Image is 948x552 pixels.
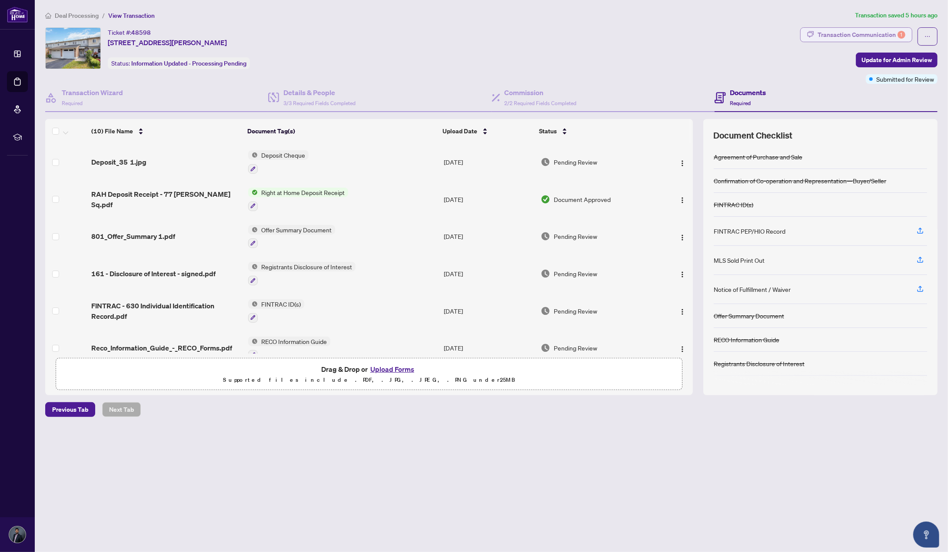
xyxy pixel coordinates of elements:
span: 161 - Disclosure of Interest - signed.pdf [91,268,216,279]
img: logo [7,7,28,23]
span: View Transaction [108,12,155,20]
div: FINTRAC PEP/HIO Record [714,226,785,236]
span: 801_Offer_Summary 1.pdf [91,231,175,241]
img: Document Status [541,195,550,204]
button: Logo [675,229,689,243]
span: FINTRAC - 630 Individual Identification Record.pdf [91,301,241,321]
th: Document Tag(s) [244,119,439,143]
td: [DATE] [441,255,538,292]
h4: Documents [730,87,766,98]
span: Document Checklist [714,129,793,142]
p: Supported files include .PDF, .JPG, .JPEG, .PNG under 25 MB [61,375,677,385]
button: Previous Tab [45,402,95,417]
span: Pending Review [554,269,597,278]
span: ellipsis [925,33,931,40]
button: Status IconDeposit Cheque [248,150,309,174]
img: Profile Icon [9,526,26,543]
img: Document Status [541,306,550,316]
span: RAH Deposit Receipt - 77 [PERSON_NAME] Sq.pdf [91,189,241,210]
td: [DATE] [441,143,538,181]
button: Status IconRegistrants Disclosure of Interest [248,262,356,285]
h4: Commission [505,87,577,98]
div: FINTRAC ID(s) [714,200,753,209]
th: (10) File Name [88,119,244,143]
img: Document Status [541,269,550,278]
img: Logo [679,271,686,278]
img: Document Status [541,157,550,167]
span: Deal Processing [55,12,99,20]
span: Status [539,126,557,136]
div: RECO Information Guide [714,335,779,344]
img: Document Status [541,343,550,353]
div: Confirmation of Co-operation and Representation—Buyer/Seller [714,176,886,185]
span: Deposit_35 1.jpg [91,157,146,167]
button: Logo [675,267,689,281]
button: Logo [675,155,689,169]
span: Pending Review [554,157,597,167]
th: Status [536,119,656,143]
button: Logo [675,304,689,318]
span: RECO Information Guide [258,337,330,346]
button: Status IconFINTRAC ID(s) [248,299,304,323]
th: Upload Date [439,119,536,143]
button: Logo [675,341,689,355]
span: 48598 [131,29,151,36]
td: [DATE] [441,181,538,218]
img: Logo [679,160,686,167]
span: Required [62,100,83,106]
span: Information Updated - Processing Pending [131,59,246,67]
td: [DATE] [441,292,538,330]
div: Agreement of Purchase and Sale [714,152,802,162]
span: Upload Date [442,126,477,136]
img: Document Status [541,231,550,241]
td: [DATE] [441,218,538,255]
img: Logo [679,234,686,241]
img: Status Icon [248,150,258,160]
span: Drag & Drop orUpload FormsSupported files include .PDF, .JPG, .JPEG, .PNG under25MB [56,358,682,390]
span: 2/2 Required Fields Completed [505,100,577,106]
img: Logo [679,197,686,204]
div: Status: [108,57,250,69]
img: Status Icon [248,225,258,235]
span: Pending Review [554,343,597,353]
div: Notice of Fulfillment / Waiver [714,284,791,294]
div: Registrants Disclosure of Interest [714,359,805,368]
button: Logo [675,192,689,206]
span: Update for Admin Review [862,53,932,67]
h4: Transaction Wizard [62,87,123,98]
img: Logo [679,308,686,315]
span: Deposit Cheque [258,150,309,160]
img: IMG-E12329777_1.jpg [46,28,100,69]
span: Pending Review [554,231,597,241]
button: Next Tab [102,402,141,417]
article: Transaction saved 5 hours ago [855,10,938,20]
div: MLS Sold Print Out [714,255,765,265]
button: Status IconOffer Summary Document [248,225,335,248]
span: Reco_Information_Guide_-_RECO_Forms.pdf [91,343,232,353]
h4: Details & People [283,87,356,98]
span: Previous Tab [52,403,88,416]
button: Update for Admin Review [856,53,938,67]
button: Status IconRECO Information Guide [248,337,330,360]
td: [DATE] [441,330,538,367]
div: Ticket #: [108,27,151,37]
span: FINTRAC ID(s) [258,299,304,309]
img: Status Icon [248,337,258,346]
div: Offer Summary Document [714,311,784,321]
div: Transaction Communication [818,28,905,42]
button: Transaction Communication1 [800,27,912,42]
span: (10) File Name [91,126,133,136]
span: Pending Review [554,306,597,316]
span: 3/3 Required Fields Completed [283,100,356,106]
img: Status Icon [248,299,258,309]
span: Registrants Disclosure of Interest [258,262,356,271]
button: Upload Forms [368,364,417,375]
img: Logo [679,346,686,353]
button: Open asap [913,522,939,548]
button: Status IconRight at Home Deposit Receipt [248,188,348,211]
span: home [45,13,51,19]
div: 1 [898,31,905,39]
span: Document Approved [554,195,611,204]
span: Drag & Drop or [321,364,417,375]
span: Submitted for Review [876,74,934,84]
